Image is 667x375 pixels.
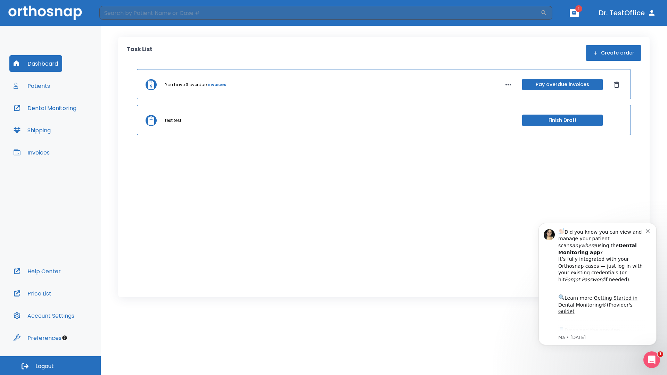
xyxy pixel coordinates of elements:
[9,330,66,346] button: Preferences
[658,351,663,357] span: 1
[118,15,123,20] button: Dismiss notification
[611,79,622,90] button: Dismiss
[9,55,62,72] button: Dashboard
[126,45,153,61] p: Task List
[165,82,207,88] p: You have 3 overdue
[528,212,667,356] iframe: Intercom notifications message
[575,5,582,12] span: 1
[208,82,226,88] a: invoices
[9,122,55,139] button: Shipping
[596,7,659,19] button: Dr. TestOffice
[9,307,79,324] button: Account Settings
[586,45,641,61] button: Create order
[99,6,541,20] input: Search by Patient Name or Case #
[9,77,54,94] button: Patients
[643,351,660,368] iframe: Intercom live chat
[30,122,118,128] p: Message from Ma, sent 2w ago
[522,115,603,126] button: Finish Draft
[9,100,81,116] button: Dental Monitoring
[9,263,65,280] button: Help Center
[35,362,54,370] span: Logout
[8,6,82,20] img: Orthosnap
[30,115,92,127] a: App Store
[61,335,68,341] div: Tooltip anchor
[30,113,118,149] div: Download the app: | ​ Let us know if you need help getting started!
[9,144,54,161] button: Invoices
[165,117,181,124] p: test test
[522,79,603,90] button: Pay overdue invoices
[9,285,56,302] button: Price List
